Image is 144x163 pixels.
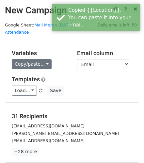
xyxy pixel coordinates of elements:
small: [PERSON_NAME][EMAIL_ADDRESS][DOMAIN_NAME] [12,131,119,136]
iframe: Chat Widget [111,132,144,163]
h5: 31 Recipients [12,113,132,120]
div: Copied {{Location}}. You can paste it into your email. [68,7,137,29]
a: +28 more [12,148,39,156]
button: Save [47,86,64,96]
small: [EMAIL_ADDRESS][DOMAIN_NAME] [12,123,85,128]
a: Load... [12,86,37,96]
h2: New Campaign [5,5,139,16]
a: Mail Merge [DATE] Attendance [5,23,72,35]
a: Templates [12,76,40,83]
small: Google Sheet: [5,23,72,35]
a: Copy/paste... [12,59,52,69]
h5: Email column [77,50,133,57]
small: [EMAIL_ADDRESS][DOMAIN_NAME] [12,138,85,143]
h5: Variables [12,50,67,57]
